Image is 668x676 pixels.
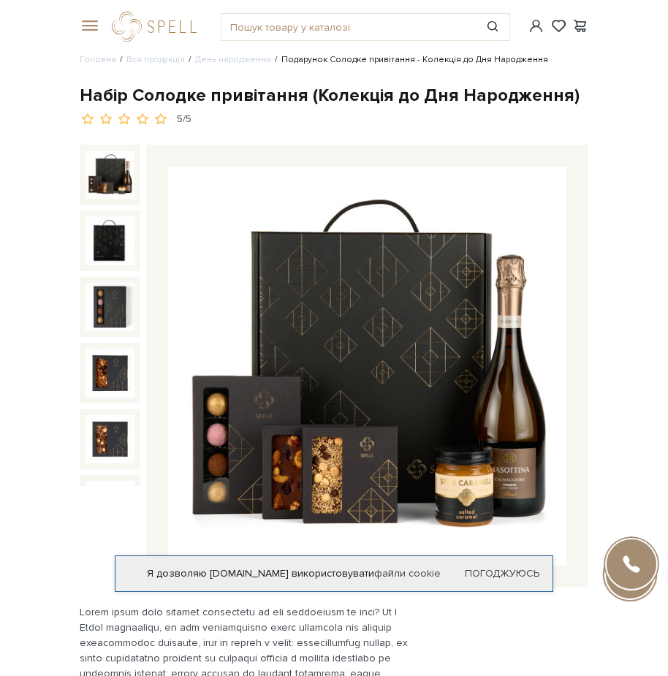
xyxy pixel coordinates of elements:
a: logo [112,12,203,42]
img: Набір Солодке привітання (Колекція до Дня Народження) [86,481,134,530]
img: Набір Солодке привітання (Колекція до Дня Народження) [86,415,134,464]
a: День народження [195,54,271,65]
div: 5/5 [177,113,191,126]
a: файли cookie [374,567,441,580]
img: Набір Солодке привітання (Колекція до Дня Народження) [168,167,566,565]
img: Набір Солодке привітання (Колекція до Дня Народження) [86,216,134,265]
button: Пошук товару у каталозі [476,14,509,40]
a: Вся продукція [126,54,185,65]
div: Я дозволяю [DOMAIN_NAME] використовувати [115,567,553,580]
img: Набір Солодке привітання (Колекція до Дня Народження) [86,349,134,398]
img: Набір Солодке привітання (Колекція до Дня Народження) [86,151,134,200]
li: Подарунок Солодке привітання - Колекція до Дня Народження [271,53,548,67]
img: Набір Солодке привітання (Колекція до Дня Народження) [86,283,134,332]
div: Набір Солодке привітання (Колекція до Дня Народження) [80,84,588,107]
a: Головна [80,54,116,65]
input: Пошук товару у каталозі [221,14,476,40]
a: Погоджуюсь [465,567,539,580]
